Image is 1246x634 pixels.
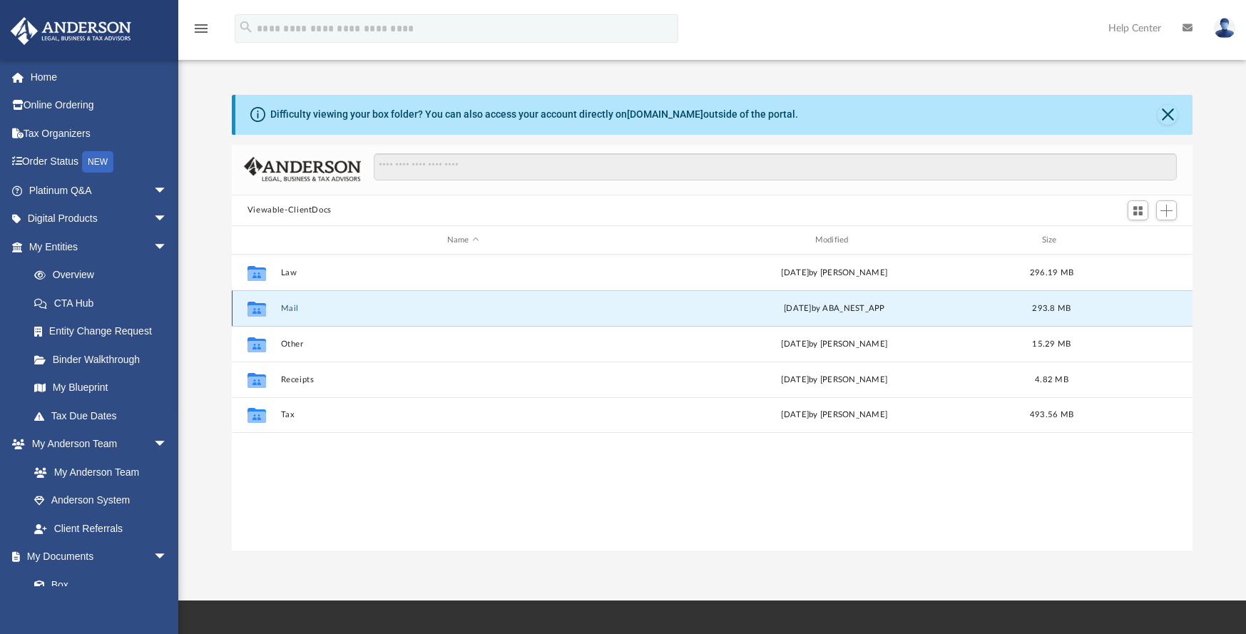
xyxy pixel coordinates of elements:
[1032,340,1071,348] span: 15.29 MB
[20,571,175,599] a: Box
[10,543,182,571] a: My Documentsarrow_drop_down
[270,107,798,122] div: Difficulty viewing your box folder? You can also access your account directly on outside of the p...
[652,409,1017,422] div: [DATE] by [PERSON_NAME]
[20,374,182,402] a: My Blueprint
[784,305,812,312] span: [DATE]
[1156,200,1178,220] button: Add
[20,317,189,346] a: Entity Change Request
[10,430,182,459] a: My Anderson Teamarrow_drop_down
[10,205,189,233] a: Digital Productsarrow_drop_down
[153,205,182,234] span: arrow_drop_down
[10,119,189,148] a: Tax Organizers
[280,339,645,349] button: Other
[280,268,645,277] button: Law
[20,289,189,317] a: CTA Hub
[10,63,189,91] a: Home
[652,302,1017,315] div: by ABA_NEST_APP
[374,153,1178,180] input: Search files and folders
[1086,234,1186,247] div: id
[10,91,189,120] a: Online Ordering
[280,304,645,313] button: Mail
[652,374,1017,387] div: [DATE] by [PERSON_NAME]
[20,458,175,486] a: My Anderson Team
[652,338,1017,351] div: [DATE] by [PERSON_NAME]
[1214,18,1235,39] img: User Pic
[82,151,113,173] div: NEW
[1030,269,1073,277] span: 296.19 MB
[10,176,189,205] a: Platinum Q&Aarrow_drop_down
[153,232,182,262] span: arrow_drop_down
[20,514,182,543] a: Client Referrals
[652,267,1017,280] div: [DATE] by [PERSON_NAME]
[153,543,182,572] span: arrow_drop_down
[153,430,182,459] span: arrow_drop_down
[10,148,189,177] a: Order StatusNEW
[20,345,189,374] a: Binder Walkthrough
[1158,105,1178,125] button: Close
[651,234,1016,247] div: Modified
[20,486,182,515] a: Anderson System
[232,255,1193,550] div: grid
[6,17,136,45] img: Anderson Advisors Platinum Portal
[193,20,210,37] i: menu
[10,232,189,261] a: My Entitiesarrow_drop_down
[1128,200,1149,220] button: Switch to Grid View
[627,108,703,120] a: [DOMAIN_NAME]
[280,234,645,247] div: Name
[153,176,182,205] span: arrow_drop_down
[238,234,274,247] div: id
[238,19,254,35] i: search
[20,402,189,430] a: Tax Due Dates
[20,261,189,290] a: Overview
[280,411,645,420] button: Tax
[1030,411,1073,419] span: 493.56 MB
[1032,305,1071,312] span: 293.8 MB
[247,204,332,217] button: Viewable-ClientDocs
[280,375,645,384] button: Receipts
[1023,234,1080,247] div: Size
[1035,376,1068,384] span: 4.82 MB
[193,27,210,37] a: menu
